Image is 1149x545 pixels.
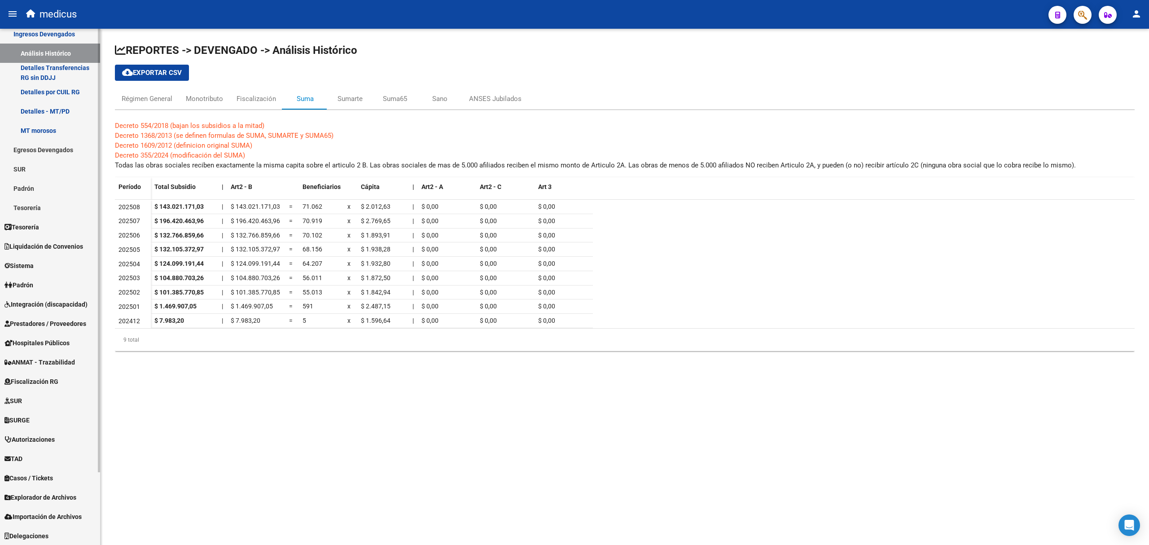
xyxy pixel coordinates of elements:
[480,232,497,239] span: $ 0,00
[4,415,30,425] span: SURGE
[289,232,293,239] span: =
[115,151,245,159] a: Decreto 355/2024 (modificación del SUMA)
[4,492,76,502] span: Explorador de Archivos
[538,317,555,324] span: $ 0,00
[118,183,141,190] span: Período
[4,512,82,522] span: Importación de Archivos
[115,43,1135,57] h1: REPORTES -> DEVENGADO -> Análisis Histórico
[347,203,351,210] span: x
[361,289,390,296] span: $ 1.842,94
[480,289,497,296] span: $ 0,00
[412,246,414,253] span: |
[4,454,22,464] span: TAD
[347,246,351,253] span: x
[115,65,189,81] button: Exportar CSV
[421,303,439,310] span: $ 0,00
[421,217,439,224] span: $ 0,00
[289,289,293,296] span: =
[303,303,313,310] span: 591
[4,338,70,348] span: Hospitales Públicos
[347,317,351,324] span: x
[222,203,223,210] span: |
[154,232,204,239] strong: $ 132.766.859,66
[538,289,555,296] span: $ 0,00
[412,303,414,310] span: |
[480,317,497,324] span: $ 0,00
[303,203,322,210] span: 71.062
[538,246,555,253] span: $ 0,00
[289,317,293,324] span: =
[338,94,363,104] div: Sumarte
[412,217,414,224] span: |
[154,246,204,253] strong: $ 132.105.372,97
[538,183,552,190] span: Art 3
[289,274,293,281] span: =
[118,203,140,211] span: 202508
[297,94,314,104] div: Suma
[222,246,223,253] span: |
[4,222,39,232] span: Tesorería
[154,303,197,310] strong: $ 1.469.907,05
[7,9,18,19] mat-icon: menu
[303,289,322,296] span: 55.013
[299,177,344,215] datatable-header-cell: Beneficiarios
[4,261,34,271] span: Sistema
[538,303,555,310] span: $ 0,00
[237,94,276,104] div: Fiscalización
[1131,9,1142,19] mat-icon: person
[303,232,322,239] span: 70.102
[122,69,182,77] span: Exportar CSV
[421,183,443,190] span: Art2 - A
[118,303,140,310] span: 202501
[421,289,439,296] span: $ 0,00
[118,217,140,224] span: 202507
[231,203,280,210] span: $ 143.021.171,03
[289,217,293,224] span: =
[412,203,414,210] span: |
[151,177,218,215] datatable-header-cell: Total Subsidio
[347,274,351,281] span: x
[118,289,140,296] span: 202502
[538,232,555,239] span: $ 0,00
[289,303,293,310] span: =
[154,317,184,324] strong: $ 7.983,20
[421,232,439,239] span: $ 0,00
[154,203,204,210] strong: $ 143.021.171,03
[421,203,439,210] span: $ 0,00
[289,246,293,253] span: =
[4,435,55,444] span: Autorizaciones
[118,246,140,253] span: 202505
[480,246,497,253] span: $ 0,00
[421,246,439,253] span: $ 0,00
[361,260,390,267] span: $ 1.932,80
[115,177,151,215] datatable-header-cell: Período
[480,303,497,310] span: $ 0,00
[361,217,390,224] span: $ 2.769,65
[361,246,390,253] span: $ 1.938,28
[303,183,341,190] span: Beneficiarios
[421,260,439,267] span: $ 0,00
[347,232,351,239] span: x
[383,94,407,104] div: Suma65
[4,473,53,483] span: Casos / Tickets
[412,232,414,239] span: |
[361,203,390,210] span: $ 2.012,63
[115,329,1135,351] div: 9 total
[222,217,223,224] span: |
[231,260,280,267] span: $ 124.099.191,44
[409,177,418,215] datatable-header-cell: |
[476,177,535,215] datatable-header-cell: Art2 - C
[480,260,497,267] span: $ 0,00
[412,317,414,324] span: |
[231,303,273,310] span: $ 1.469.907,05
[4,357,75,367] span: ANMAT - Trazabilidad
[222,303,223,310] span: |
[4,242,83,251] span: Liquidación de Convenios
[222,289,223,296] span: |
[469,94,522,104] div: ANSES Jubilados
[347,303,351,310] span: x
[222,274,223,281] span: |
[347,289,351,296] span: x
[538,217,555,224] span: $ 0,00
[432,94,447,104] div: Sano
